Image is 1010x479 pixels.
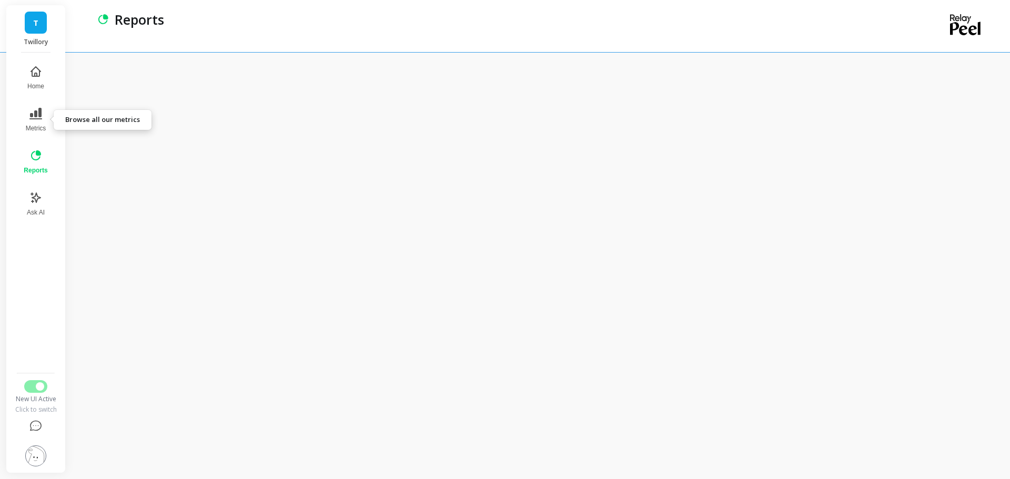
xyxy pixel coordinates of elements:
[13,414,58,439] button: Help
[25,445,46,466] img: profile picture
[17,185,54,223] button: Ask AI
[26,124,46,133] span: Metrics
[27,82,44,90] span: Home
[17,101,54,139] button: Metrics
[88,73,989,458] iframe: Omni Embed
[13,395,58,403] div: New UI Active
[27,208,45,217] span: Ask AI
[24,380,47,393] button: Switch to Legacy UI
[17,38,55,46] p: Twillory
[24,166,47,175] span: Reports
[115,11,164,28] p: Reports
[13,439,58,473] button: Settings
[33,17,38,29] span: T
[17,143,54,181] button: Reports
[17,59,54,97] button: Home
[13,405,58,414] div: Click to switch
